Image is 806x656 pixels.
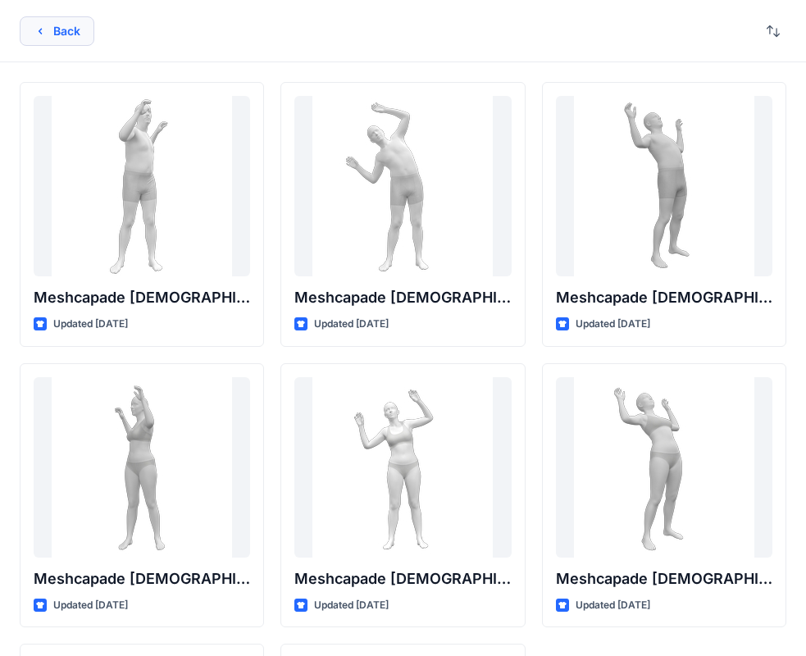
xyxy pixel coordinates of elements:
a: Meshcapade Female Bend Side to Side Animation [294,377,511,558]
a: Meshcapade Male Bend Side To Side Animation [294,96,511,276]
p: Meshcapade [DEMOGRAPHIC_DATA] Stretch Side To Side Animation [34,286,250,309]
p: Updated [DATE] [576,316,650,333]
p: Updated [DATE] [314,597,389,614]
p: Updated [DATE] [314,316,389,333]
a: Meshcapade Male Stretch Side To Side Animation [34,96,250,276]
button: Back [20,16,94,46]
p: Meshcapade [DEMOGRAPHIC_DATA] Bend Forward to Back Animation [556,567,772,590]
a: Meshcapade Female Stretch Side To Side Animation [34,377,250,558]
p: Meshcapade [DEMOGRAPHIC_DATA] Stretch Side To Side Animation [34,567,250,590]
p: Updated [DATE] [576,597,650,614]
a: Meshcapade Male Bend Forward To Back Animation [556,96,772,276]
p: Updated [DATE] [53,597,128,614]
a: Meshcapade Female Bend Forward to Back Animation [556,377,772,558]
p: Updated [DATE] [53,316,128,333]
p: Meshcapade [DEMOGRAPHIC_DATA] Bend Side to Side Animation [294,567,511,590]
p: Meshcapade [DEMOGRAPHIC_DATA] Bend Forward To Back Animation [556,286,772,309]
p: Meshcapade [DEMOGRAPHIC_DATA] Bend Side To Side Animation [294,286,511,309]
